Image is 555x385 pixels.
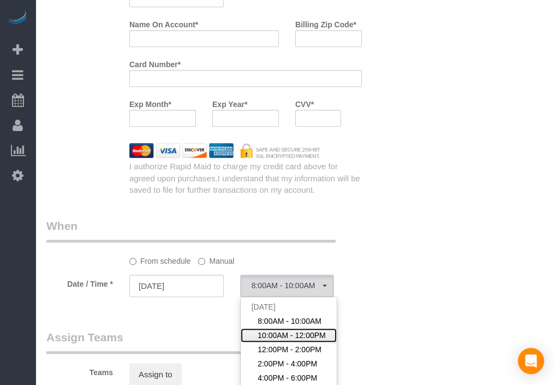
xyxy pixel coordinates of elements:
label: Name On Account [129,15,198,30]
span: 8:00AM - 10:00AM [258,316,321,327]
label: Exp Year [212,95,247,110]
legend: When [46,218,336,242]
div: I authorize Rapid Maid to charge my credit card above for agreed upon purchases. [121,161,370,196]
label: Date / Time * [38,275,121,289]
span: 2:00PM - 4:00PM [258,358,317,369]
span: 12:00PM - 2:00PM [258,344,321,355]
label: Billing Zip Code [295,15,356,30]
span: 10:00AM - 12:00PM [258,330,326,341]
label: Card Number [129,55,181,70]
input: MM/DD/YYYY [129,275,224,297]
div: Open Intercom Messenger [518,348,544,374]
label: CVV [295,95,314,110]
span: [DATE] [252,303,276,311]
span: I understand that my information will be saved to file for further transactions on my account. [129,174,360,194]
img: credit cards [121,143,329,158]
label: Exp Month [129,95,171,110]
label: Teams [38,363,121,378]
label: Manual [198,252,234,266]
label: From schedule [129,252,191,266]
button: 8:00AM - 10:00AM [240,275,335,297]
span: 4:00PM - 6:00PM [258,372,317,383]
input: Manual [198,258,205,265]
legend: Assign Teams [46,329,336,354]
span: 8:00AM - 10:00AM [252,281,323,290]
img: Automaid Logo [7,11,28,26]
input: From schedule [129,258,136,265]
